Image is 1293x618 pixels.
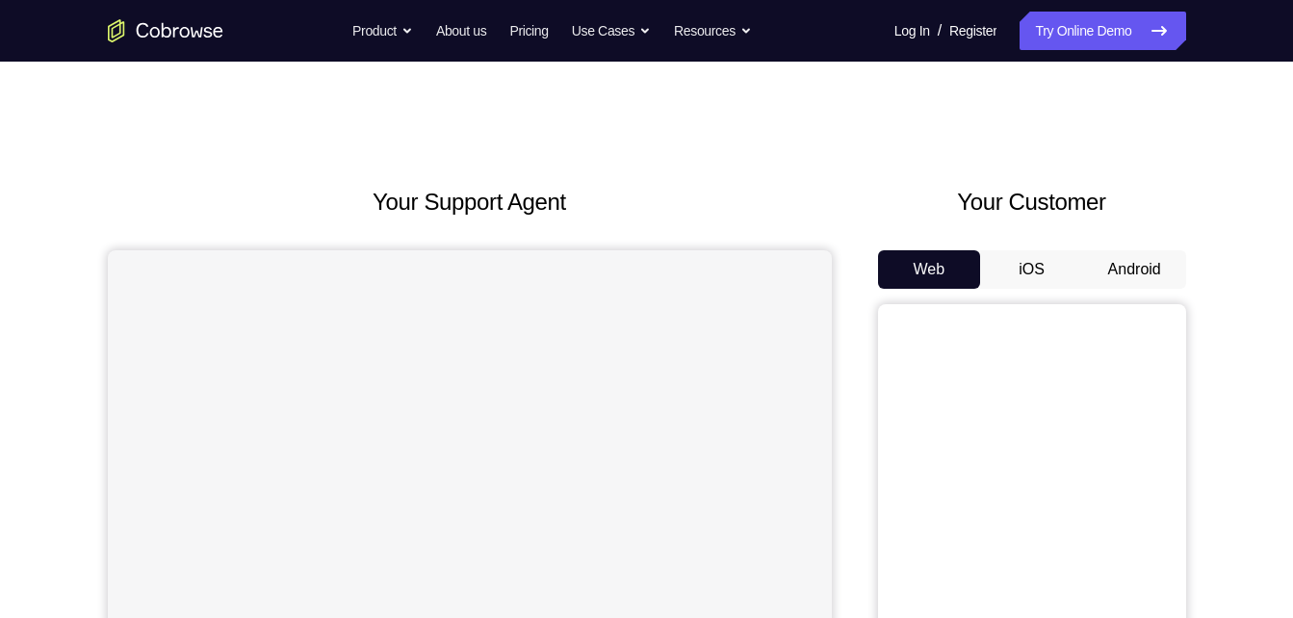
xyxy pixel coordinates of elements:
[108,185,832,219] h2: Your Support Agent
[509,12,548,50] a: Pricing
[674,12,752,50] button: Resources
[1020,12,1185,50] a: Try Online Demo
[572,12,651,50] button: Use Cases
[949,12,996,50] a: Register
[878,250,981,289] button: Web
[894,12,930,50] a: Log In
[1083,250,1186,289] button: Android
[352,12,413,50] button: Product
[436,12,486,50] a: About us
[938,19,942,42] span: /
[108,19,223,42] a: Go to the home page
[980,250,1083,289] button: iOS
[878,185,1186,219] h2: Your Customer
